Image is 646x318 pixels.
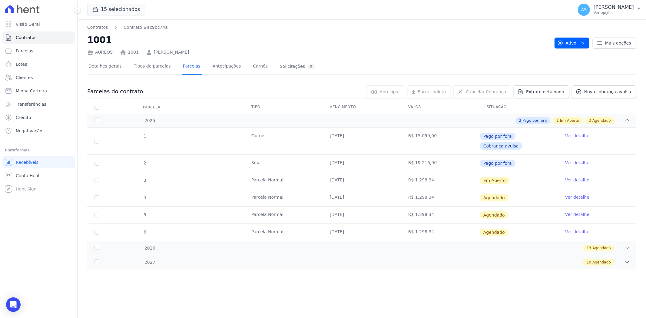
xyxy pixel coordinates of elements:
div: ÁUREOS [87,49,113,55]
span: 3 [143,178,146,183]
td: Outros [244,128,323,154]
td: [DATE] [323,224,401,241]
a: Transferências [2,98,75,110]
span: 1 [557,118,559,123]
span: Minha Carteira [16,88,47,94]
a: Minha Carteira [2,85,75,97]
a: Tipos de parcelas [133,59,172,75]
span: 5 [143,212,146,217]
span: Conta Hent [16,173,40,179]
div: Plataformas [5,147,72,154]
input: default [94,178,99,183]
a: Contratos [2,31,75,44]
a: Ver detalhe [565,133,589,139]
nav: Breadcrumb [87,24,168,31]
a: Ver detalhe [565,177,589,183]
span: 6 [143,230,146,234]
span: Recebíveis [16,159,38,165]
td: R$ 15.099,00 [401,128,479,154]
td: R$ 1.298,34 [401,224,479,241]
a: Contratos [87,24,108,31]
a: Ver detalhe [565,160,589,166]
h3: Parcelas do contrato [87,88,143,95]
div: Parcela [136,101,168,113]
td: Parcela Normal [244,207,323,224]
div: Solicitações [280,64,315,69]
span: Agendado [480,194,509,201]
p: [PERSON_NAME] [594,4,634,10]
a: Ver detalhe [565,229,589,235]
span: Em Aberto [560,118,579,123]
td: R$ 19.216,90 [401,155,479,172]
span: Nova cobrança avulsa [584,89,631,95]
td: Parcela Normal [244,224,323,241]
button: Ativo [555,38,589,48]
span: 2 [519,118,522,123]
span: Clientes [16,75,33,81]
input: default [94,230,99,235]
td: Sinal [244,155,323,172]
span: Contratos [16,35,36,41]
td: Parcela Normal [244,189,323,206]
span: 3 [589,118,591,123]
button: AS [PERSON_NAME] Ver opções [573,1,646,18]
td: [DATE] [323,189,401,206]
button: 15 selecionados [87,4,145,15]
a: Solicitações0 [279,59,316,75]
span: Crédito [16,114,31,121]
a: Visão Geral [2,18,75,30]
span: 2027 [144,259,155,266]
td: [DATE] [323,128,401,154]
td: [DATE] [323,172,401,189]
a: Nova cobrança avulsa [572,85,636,98]
span: Agendado [592,245,611,251]
th: Vencimento [323,101,401,114]
span: 13 [587,245,591,251]
span: Agendado [592,260,611,265]
a: Conta Hent [2,170,75,182]
span: Pago por fora [522,118,547,123]
span: Ativo [557,38,577,48]
span: Lotes [16,61,27,67]
div: 0 [307,64,315,69]
a: Parcelas [2,45,75,57]
a: 1001 [128,49,139,55]
span: Em Aberto [480,177,509,184]
span: 2025 [144,118,155,124]
td: R$ 1.298,34 [401,172,479,189]
span: AS [581,8,587,12]
span: 2026 [144,245,155,251]
a: Ver detalhe [565,194,589,200]
a: Recebíveis [2,156,75,168]
span: Agendado [592,118,611,123]
span: 4 [143,195,146,200]
span: Parcelas [16,48,33,54]
p: Ver opções [594,10,634,15]
a: Clientes [2,71,75,84]
a: Detalhes gerais [87,59,123,75]
div: Open Intercom Messenger [6,297,21,312]
td: Parcela Normal [244,172,323,189]
span: Cobrança avulsa [480,142,522,150]
a: Negativação [2,125,75,137]
td: [DATE] [323,155,401,172]
a: [PERSON_NAME] [154,49,189,55]
span: 1 [143,134,146,138]
input: default [94,195,99,200]
td: R$ 1.298,34 [401,189,479,206]
span: Extrato detalhado [526,89,564,95]
td: [DATE] [323,207,401,224]
a: Ver detalhe [565,211,589,217]
input: default [94,213,99,217]
span: Pago por fora [480,160,515,167]
span: Mais opções [605,40,631,46]
th: Valor [401,101,479,114]
a: Mais opções [593,38,636,48]
a: Antecipações [211,59,242,75]
span: Negativação [16,128,42,134]
input: Só é possível selecionar pagamentos em aberto [94,139,99,144]
a: Carnês [252,59,269,75]
td: R$ 1.298,34 [401,207,479,224]
span: Visão Geral [16,21,40,27]
input: Só é possível selecionar pagamentos em aberto [94,161,99,166]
